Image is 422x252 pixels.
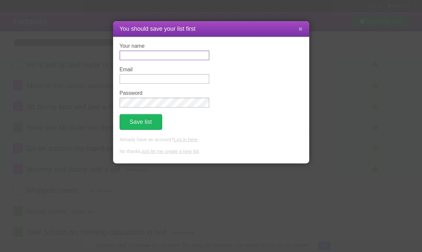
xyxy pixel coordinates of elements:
label: Email [120,67,209,73]
label: Your name [120,43,209,49]
p: Already have an account? . [120,136,303,143]
a: just let me create a new list [142,149,199,154]
p: No thanks, . [120,148,303,155]
label: Password [120,90,209,96]
h1: You should save your list first [120,25,303,33]
a: Log in here [174,137,197,142]
button: Save list [120,114,162,130]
